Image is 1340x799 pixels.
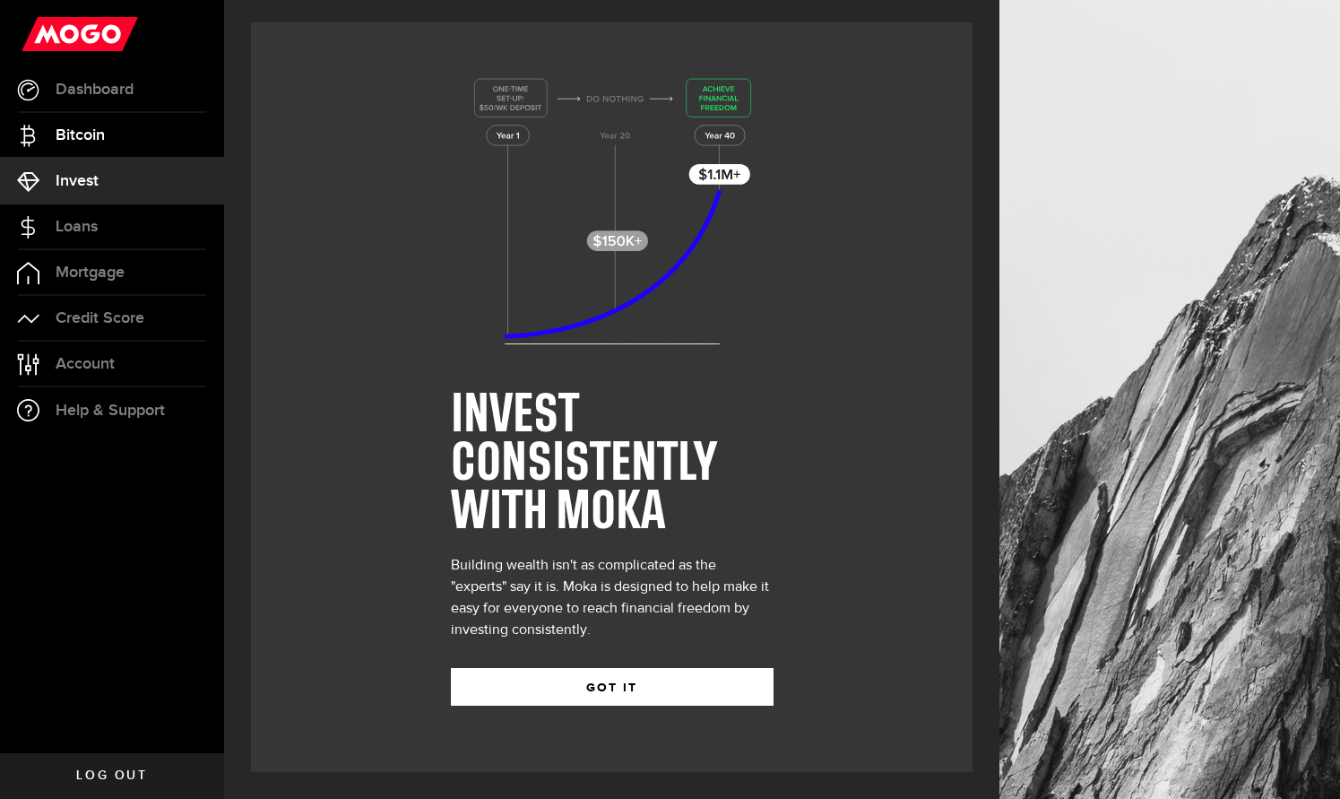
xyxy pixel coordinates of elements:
span: Mortgage [56,265,125,281]
button: GOT IT [451,668,774,706]
span: Help & Support [56,403,165,419]
span: Dashboard [56,82,134,98]
div: Building wealth isn't as complicated as the "experts" say it is. Moka is designed to help make it... [451,555,774,641]
span: Account [56,356,115,372]
h1: INVEST CONSISTENTLY WITH MOKA [451,392,774,537]
span: Bitcoin [56,127,105,143]
span: Log out [76,769,147,782]
span: Invest [56,173,99,189]
button: Open LiveChat chat widget [14,7,68,61]
span: Loans [56,219,98,235]
span: Credit Score [56,310,144,326]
